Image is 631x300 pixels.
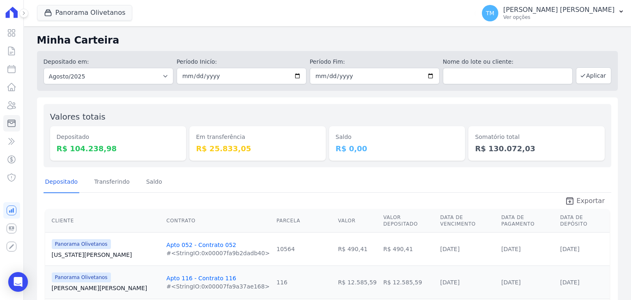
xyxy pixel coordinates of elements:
[498,209,557,233] th: Data de Pagamento
[37,5,133,21] button: Panorama Olivetanos
[163,209,273,233] th: Contrato
[273,209,335,233] th: Parcela
[52,272,111,282] span: Panorama Olivetanos
[166,275,236,282] a: Apto 116 - Contrato 116
[166,249,270,257] div: #<StringIO:0x00007fa9b2dadb40>
[145,172,164,193] a: Saldo
[501,246,520,252] a: [DATE]
[503,6,615,14] p: [PERSON_NAME] [PERSON_NAME]
[50,112,106,122] label: Valores totais
[560,246,579,252] a: [DATE]
[437,209,498,233] th: Data de Vencimento
[503,14,615,21] p: Ver opções
[576,196,605,206] span: Exportar
[52,239,111,249] span: Panorama Olivetanos
[486,10,495,16] span: TM
[565,196,575,206] i: unarchive
[276,246,295,252] a: 10564
[52,251,160,259] a: [US_STATE][PERSON_NAME]
[335,232,380,265] td: R$ 490,41
[475,143,598,154] dd: R$ 130.072,03
[576,67,611,84] button: Aplicar
[196,133,319,141] dt: Em transferência
[336,133,459,141] dt: Saldo
[443,58,573,66] label: Nome do lote ou cliente:
[44,58,89,65] label: Depositado em:
[44,172,80,193] a: Depositado
[380,232,437,265] td: R$ 490,41
[335,209,380,233] th: Valor
[57,143,180,154] dd: R$ 104.238,98
[380,265,437,299] td: R$ 12.585,59
[57,133,180,141] dt: Depositado
[196,143,319,154] dd: R$ 25.833,05
[276,279,288,286] a: 116
[45,209,163,233] th: Cliente
[380,209,437,233] th: Valor Depositado
[475,133,598,141] dt: Somatório total
[501,279,520,286] a: [DATE]
[440,246,460,252] a: [DATE]
[166,282,269,291] div: #<StringIO:0x00007fa9a37ae168>
[335,265,380,299] td: R$ 12.585,59
[166,242,236,248] a: Apto 052 - Contrato 052
[52,284,160,292] a: [PERSON_NAME][PERSON_NAME]
[440,279,460,286] a: [DATE]
[558,196,611,208] a: unarchive Exportar
[475,2,631,25] button: TM [PERSON_NAME] [PERSON_NAME] Ver opções
[336,143,459,154] dd: R$ 0,00
[560,279,579,286] a: [DATE]
[92,172,131,193] a: Transferindo
[8,272,28,292] div: Open Intercom Messenger
[310,58,440,66] label: Período Fim:
[557,209,610,233] th: Data de Depósito
[37,33,618,48] h2: Minha Carteira
[177,58,306,66] label: Período Inicío:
